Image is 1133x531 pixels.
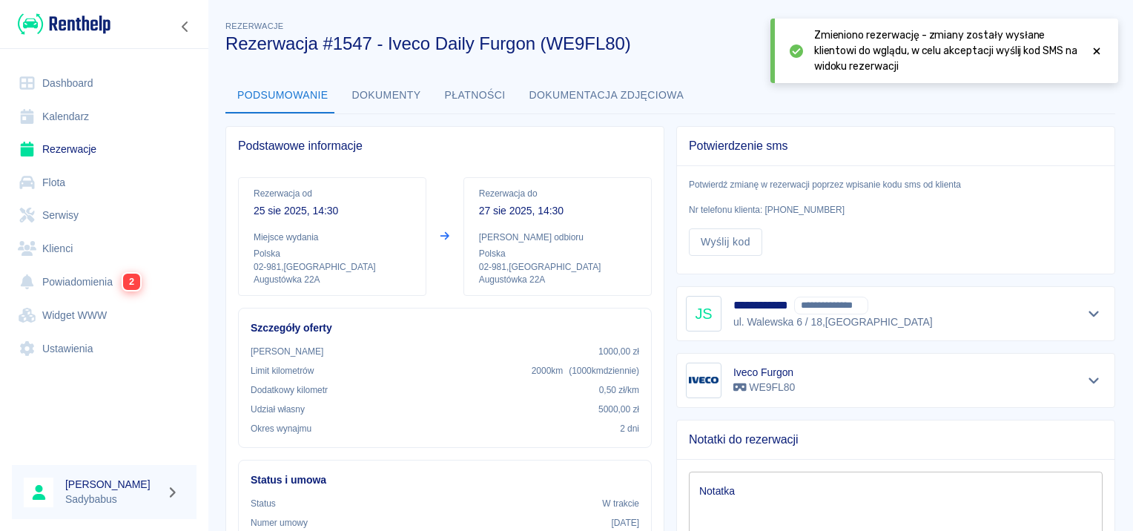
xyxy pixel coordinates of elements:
[254,187,411,200] p: Rezerwacja od
[12,265,196,299] a: Powiadomienia2
[686,296,721,332] div: JS
[611,516,639,530] p: [DATE]
[689,228,762,256] button: Wyślij kod
[733,380,795,395] p: WE9FL80
[689,203,1103,217] p: Nr telefonu klienta: [PHONE_NUMBER]
[12,12,110,36] a: Renthelp logo
[1082,370,1106,391] button: Pokaż szczegóły
[225,78,340,113] button: Podsumowanie
[12,133,196,166] a: Rezerwacje
[251,422,311,435] p: Okres wynajmu
[602,497,639,510] p: W trakcie
[12,199,196,232] a: Serwisy
[251,364,314,377] p: Limit kilometrów
[251,516,308,530] p: Numer umowy
[12,100,196,133] a: Kalendarz
[238,139,652,154] span: Podstawowe informacje
[12,232,196,265] a: Klienci
[689,178,1103,191] p: Potwierdź zmianę w rezerwacji poprzez wpisanie kodu sms od klienta
[254,231,411,244] p: Miejsce wydania
[340,78,433,113] button: Dokumenty
[18,12,110,36] img: Renthelp logo
[65,492,160,507] p: Sadybabus
[12,332,196,366] a: Ustawienia
[254,274,411,286] p: Augustówka 22A
[225,33,975,54] h3: Rezerwacja #1547 - Iveco Daily Furgon (WE9FL80)
[689,432,1103,447] span: Notatki do rezerwacji
[689,366,719,395] img: Image
[251,320,639,336] h6: Szczegóły oferty
[433,78,518,113] button: Płatności
[251,403,305,416] p: Udział własny
[518,78,696,113] button: Dokumentacja zdjęciowa
[620,422,639,435] p: 2 dni
[174,17,196,36] button: Zwiń nawigację
[1082,303,1106,324] button: Pokaż szczegóły
[733,365,795,380] h6: Iveco Furgon
[254,260,411,274] p: 02-981 , [GEOGRAPHIC_DATA]
[479,274,636,286] p: Augustówka 22A
[479,203,636,219] p: 27 sie 2025, 14:30
[814,27,1078,74] span: Zmieniono rezerwację - zmiany zostały wysłane klientowi do wglądu, w celu akceptacji wyślij kod S...
[689,139,1103,154] span: Potwierdzenie sms
[598,345,639,358] p: 1000,00 zł
[599,383,639,397] p: 0,50 zł /km
[251,472,639,488] h6: Status i umowa
[251,345,323,358] p: [PERSON_NAME]
[532,364,639,377] p: 2000 km
[479,231,636,244] p: [PERSON_NAME] odbioru
[733,314,933,330] p: ul. Walewska 6 / 18 , [GEOGRAPHIC_DATA]
[251,497,276,510] p: Status
[479,187,636,200] p: Rezerwacja do
[123,274,140,290] span: 2
[251,383,328,397] p: Dodatkowy kilometr
[225,22,283,30] span: Rezerwacje
[12,67,196,100] a: Dashboard
[479,247,636,260] p: Polska
[569,366,639,376] span: ( 1000 km dziennie )
[12,166,196,199] a: Flota
[479,260,636,274] p: 02-981 , [GEOGRAPHIC_DATA]
[254,247,411,260] p: Polska
[65,477,160,492] h6: [PERSON_NAME]
[254,203,411,219] p: 25 sie 2025, 14:30
[598,403,639,416] p: 5000,00 zł
[12,299,196,332] a: Widget WWW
